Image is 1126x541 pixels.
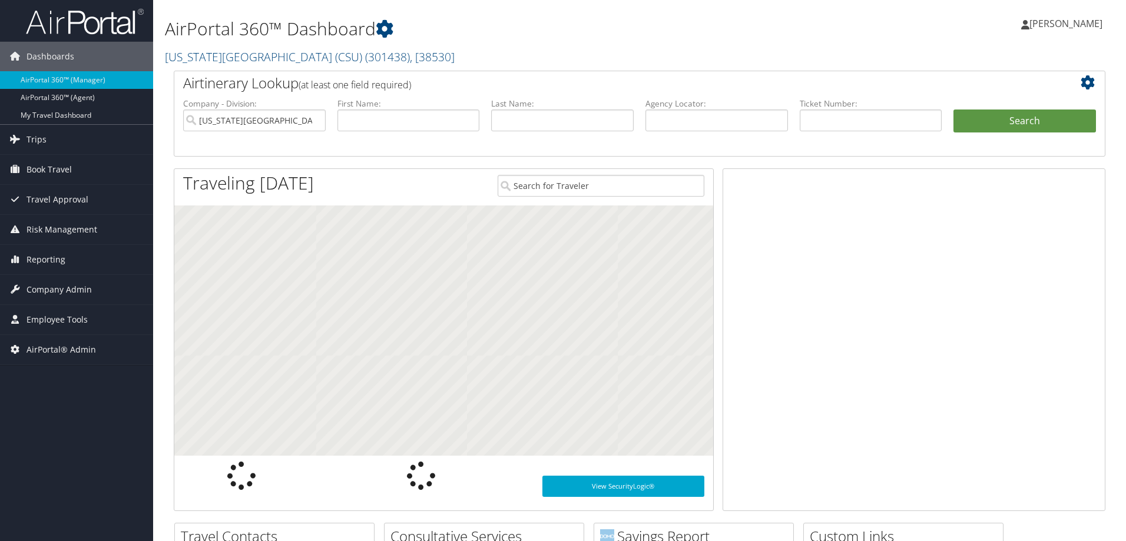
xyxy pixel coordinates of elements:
[491,98,634,109] label: Last Name:
[27,42,74,71] span: Dashboards
[365,49,410,65] span: ( 301438 )
[183,98,326,109] label: Company - Division:
[27,155,72,184] span: Book Travel
[165,49,455,65] a: [US_STATE][GEOGRAPHIC_DATA] (CSU)
[183,73,1018,93] h2: Airtinerary Lookup
[1021,6,1114,41] a: [PERSON_NAME]
[27,215,97,244] span: Risk Management
[165,16,798,41] h1: AirPortal 360™ Dashboard
[27,245,65,274] span: Reporting
[337,98,480,109] label: First Name:
[299,78,411,91] span: (at least one field required)
[498,175,704,197] input: Search for Traveler
[800,98,942,109] label: Ticket Number:
[27,335,96,364] span: AirPortal® Admin
[27,185,88,214] span: Travel Approval
[953,109,1096,133] button: Search
[542,476,704,497] a: View SecurityLogic®
[183,171,314,195] h1: Traveling [DATE]
[27,275,92,304] span: Company Admin
[26,8,144,35] img: airportal-logo.png
[27,125,47,154] span: Trips
[27,305,88,334] span: Employee Tools
[645,98,788,109] label: Agency Locator:
[410,49,455,65] span: , [ 38530 ]
[1029,17,1102,30] span: [PERSON_NAME]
